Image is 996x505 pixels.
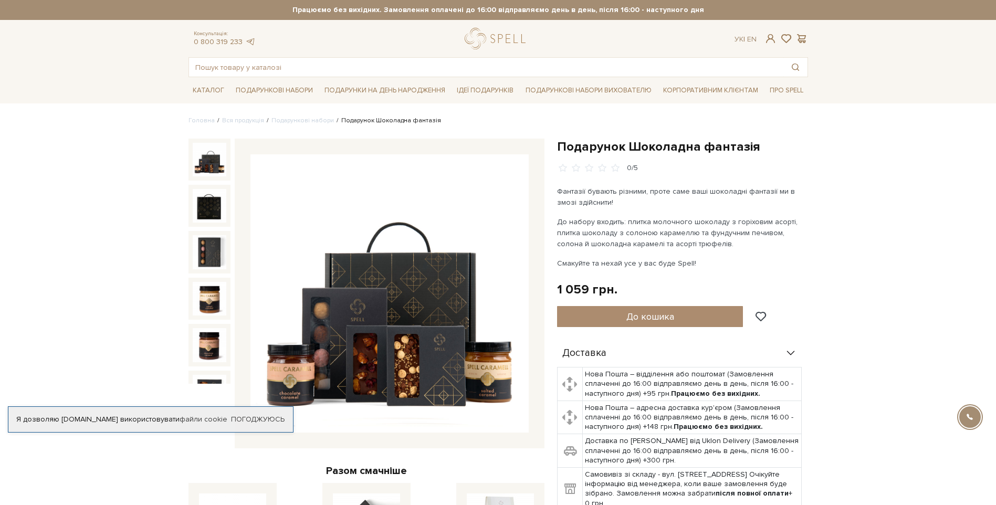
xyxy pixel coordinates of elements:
[626,311,674,322] span: До кошика
[194,37,243,46] a: 0 800 319 233
[557,281,617,298] div: 1 059 грн.
[671,389,760,398] b: Працюємо без вихідних.
[245,37,256,46] a: telegram
[193,375,226,408] img: Подарунок Шоколадна фантазія
[188,117,215,124] a: Головна
[659,81,762,99] a: Корпоративним клієнтам
[557,186,803,208] p: Фантазії бувають різними, проте саме ваші шоколадні фантазії ми в змозі здійснити!
[189,58,783,77] input: Пошук товару у каталозі
[716,489,789,498] b: після повної оплати
[674,422,763,431] b: Працюємо без вихідних.
[222,117,264,124] a: Вся продукція
[193,328,226,362] img: Подарунок Шоколадна фантазія
[557,306,743,327] button: До кошика
[334,116,441,125] li: Подарунок Шоколадна фантазія
[193,282,226,315] img: Подарунок Шоколадна фантазія
[583,401,802,434] td: Нова Пошта – адресна доставка кур'єром (Замовлення сплаченні до 16:00 відправляємо день в день, п...
[232,82,317,99] a: Подарункові набори
[465,28,530,49] a: logo
[231,415,285,424] a: Погоджуюсь
[188,464,544,478] div: Разом смачніше
[188,5,808,15] strong: Працюємо без вихідних. Замовлення оплачені до 16:00 відправляємо день в день, після 16:00 - насту...
[271,117,334,124] a: Подарункові набори
[521,81,656,99] a: Подарункові набори вихователю
[188,82,228,99] a: Каталог
[562,349,606,358] span: Доставка
[250,154,529,433] img: Подарунок Шоколадна фантазія
[743,35,745,44] span: |
[193,143,226,176] img: Подарунок Шоколадна фантазія
[193,235,226,269] img: Подарунок Шоколадна фантазія
[557,139,808,155] h1: Подарунок Шоколадна фантазія
[783,58,808,77] button: Пошук товару у каталозі
[557,258,803,269] p: Смакуйте та нехай усе у вас буде Spell!
[453,82,518,99] a: Ідеї подарунків
[193,189,226,223] img: Подарунок Шоколадна фантазія
[320,82,449,99] a: Подарунки на День народження
[735,35,757,44] div: Ук
[747,35,757,44] a: En
[627,163,638,173] div: 0/5
[766,82,808,99] a: Про Spell
[194,30,256,37] span: Консультація:
[557,216,803,249] p: До набору входить: плитка молочного шоколаду з горіховим асорті, плитка шоколаду з солоною караме...
[180,415,227,424] a: файли cookie
[583,434,802,468] td: Доставка по [PERSON_NAME] від Uklon Delivery (Замовлення сплаченні до 16:00 відправляємо день в д...
[8,415,293,424] div: Я дозволяю [DOMAIN_NAME] використовувати
[583,367,802,401] td: Нова Пошта – відділення або поштомат (Замовлення сплаченні до 16:00 відправляємо день в день, піс...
